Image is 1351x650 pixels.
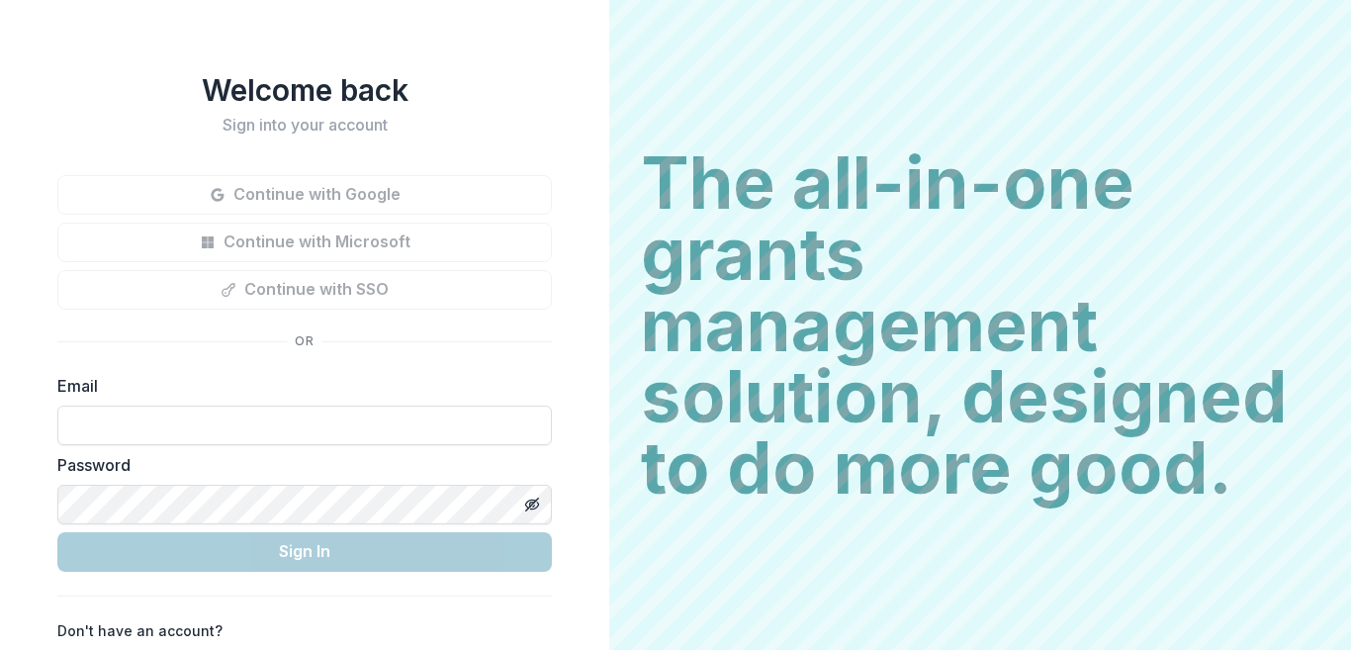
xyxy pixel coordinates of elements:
h2: Sign into your account [57,116,552,135]
button: Continue with Microsoft [57,223,552,262]
label: Email [57,374,540,398]
h1: Welcome back [57,72,552,108]
p: Don't have an account? [57,620,223,641]
button: Toggle password visibility [516,489,548,520]
button: Continue with Google [57,175,552,215]
button: Continue with SSO [57,270,552,310]
label: Password [57,453,540,477]
button: Sign In [57,532,552,572]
